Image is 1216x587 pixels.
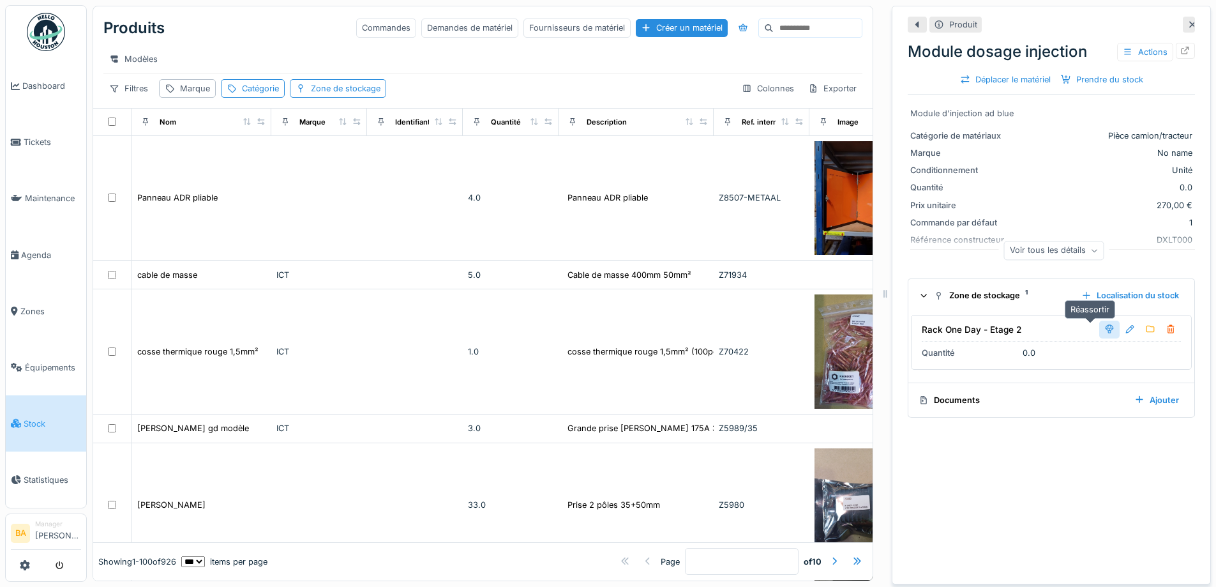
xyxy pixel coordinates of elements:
a: Zones [6,283,86,339]
div: 5.0 [468,269,553,281]
div: Colonnes [736,79,800,98]
div: 3.0 [468,422,553,434]
div: Manager [35,519,81,529]
div: Cable de masse 400mm 50mm² [567,269,691,281]
div: 0.0 [1023,347,1035,359]
div: Filtres [103,79,154,98]
li: [PERSON_NAME] [35,519,81,547]
div: [PERSON_NAME] [137,499,206,511]
div: Page [661,556,680,568]
div: cable de masse [137,269,197,281]
div: Z8507-METAAL [719,192,804,204]
a: Stock [6,395,86,452]
div: Z70422 [719,346,804,358]
div: Quantité [910,181,1006,194]
div: Prise 2 pôles 35+50mm [567,499,660,511]
div: 33.0 [468,499,553,511]
div: 270,00 € [1011,199,1192,211]
a: Statistiques [6,452,86,508]
div: Prix unitaire [910,199,1006,211]
div: Showing 1 - 100 of 926 [98,556,176,568]
div: ICT [276,346,362,358]
div: Z5980 [719,499,804,511]
div: Documents [919,394,1124,406]
div: Voir tous les détails [1004,241,1104,260]
summary: Zone de stockage1Localisation du stock [913,284,1189,308]
summary: DocumentsAjouter [913,388,1189,412]
a: Tickets [6,114,86,171]
div: Actions [1117,43,1173,61]
div: Fournisseurs de matériel [523,19,631,37]
div: Demandes de matériel [421,19,518,37]
span: Maintenance [25,192,81,204]
div: Marque [910,147,1006,159]
div: Module d'injection ad blue [910,107,1192,119]
span: Dashboard [22,80,81,92]
div: Commande par défaut [910,217,1006,229]
div: Panneau ADR pliable [137,192,218,204]
div: Z5989/35 [719,422,804,434]
div: Commandes [356,19,416,37]
div: 4.0 [468,192,553,204]
li: BA [11,524,30,543]
img: Prise Anderson [814,448,900,563]
a: Agenda [6,227,86,283]
div: 1 [1011,217,1192,229]
div: Catégorie [242,82,279,95]
span: Stock [24,418,81,430]
div: ICT [276,422,362,434]
a: Maintenance [6,171,86,227]
div: Rack One Day - Etage 2 [922,323,1021,336]
img: Badge_color-CXgf-gQk.svg [27,13,65,51]
img: Panneau ADR pliable [814,141,900,255]
div: Créer un matériel [636,19,728,36]
div: Zone de stockage [311,82,380,95]
span: Zones [20,305,81,317]
div: Modèles [103,50,163,68]
strong: of 10 [804,556,822,568]
div: [PERSON_NAME] gd modèle [137,422,249,434]
div: Identifiant interne [395,117,457,128]
div: Image [837,117,859,128]
div: Pièce camion/tracteur [1011,130,1192,142]
img: cosse thermique rouge 1,5mm² [814,294,900,409]
div: Déplacer le matériel [955,71,1056,88]
div: 1.0 [468,346,553,358]
div: Produit [949,19,977,31]
div: Grande prise [PERSON_NAME] 175A 35mm [567,422,737,434]
a: Équipements [6,339,86,395]
div: Panneau ADR pliable [567,192,648,204]
div: Localisation du stock [1076,287,1184,304]
span: Tickets [24,136,81,148]
div: ICT [276,269,362,281]
div: Marque [180,82,210,95]
div: Quantité [922,347,1017,359]
a: Dashboard [6,58,86,114]
span: Agenda [21,249,81,261]
div: Quantité [491,117,521,128]
div: 0.0 [1011,181,1192,194]
span: Équipements [25,362,81,374]
div: Module dosage injection [908,40,1195,63]
div: Catégorie de matériaux [910,130,1006,142]
div: Exporter [802,79,862,98]
div: cosse thermique rouge 1,5mm² [137,346,259,358]
a: BA Manager[PERSON_NAME] [11,519,81,550]
div: Marque [299,117,326,128]
div: Description [587,117,627,128]
div: Ajouter [1129,392,1184,409]
div: Réassortir [1065,300,1115,319]
div: No name [1011,147,1192,159]
div: Nom [160,117,176,128]
div: items per page [181,556,267,568]
div: Z71934 [719,269,804,281]
div: cosse thermique rouge 1,5mm² (100pcs) [567,346,725,358]
div: Produits [103,11,165,45]
div: Unité [1011,164,1192,176]
div: Zone de stockage [934,289,1071,301]
div: Prendre du stock [1056,71,1148,88]
span: Statistiques [24,474,81,486]
div: Conditionnement [910,164,1006,176]
div: Ref. interne [742,117,782,128]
